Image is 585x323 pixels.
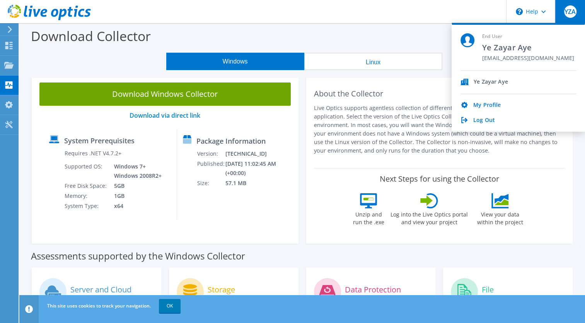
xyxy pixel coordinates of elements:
[39,82,291,106] a: Download Windows Collector
[390,208,468,226] label: Log into the Live Optics portal and view your project
[208,286,235,294] label: Storage
[64,201,108,211] td: System Type:
[345,286,401,294] label: Data Protection
[472,208,528,226] label: View your data within the project
[482,33,574,40] span: End User
[31,252,245,260] label: Assessments supported by the Windows Collector
[47,302,151,309] span: This site uses cookies to track your navigation.
[108,201,163,211] td: x64
[108,161,163,181] td: Windows 7+ Windows 2008R2+
[225,149,295,159] td: [TECHNICAL_ID]
[225,159,295,178] td: [DATE] 11:02:45 AM (+00:00)
[380,174,499,184] label: Next Steps for using the Collector
[159,299,181,313] a: OK
[65,149,121,157] label: Requires .NET V4.7.2+
[304,53,442,70] button: Linux
[314,104,565,155] p: Live Optics supports agentless collection of different operating systems, appliances, and applica...
[197,159,225,178] td: Published:
[564,5,576,18] span: YZA
[64,191,108,201] td: Memory:
[314,89,565,98] h2: About the Collector
[166,53,304,70] button: Windows
[64,137,135,144] label: System Prerequisites
[64,181,108,191] td: Free Disk Space:
[473,117,495,124] a: Log Out
[197,178,225,188] td: Size:
[197,149,225,159] td: Version:
[70,286,131,294] label: Server and Cloud
[351,208,386,226] label: Unzip and run the .exe
[108,191,163,201] td: 1GB
[474,79,508,86] div: Ye Zayar Aye
[482,42,574,53] span: Ye Zayar Aye
[196,137,266,145] label: Package Information
[473,102,501,109] a: My Profile
[482,55,574,62] span: [EMAIL_ADDRESS][DOMAIN_NAME]
[225,178,295,188] td: 57.1 MB
[482,286,494,294] label: File
[64,161,108,181] td: Supported OS:
[130,111,200,120] a: Download via direct link
[516,8,523,15] svg: \n
[31,27,151,45] label: Download Collector
[108,181,163,191] td: 5GB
